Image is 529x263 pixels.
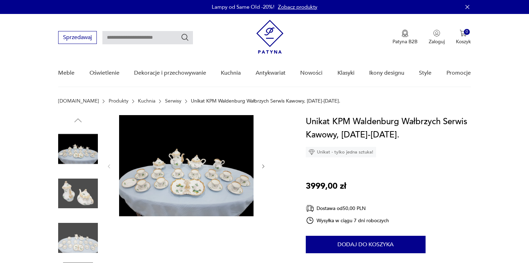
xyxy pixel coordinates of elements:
p: Lampy od Same Old -20%! [212,3,274,10]
a: Ikony designu [369,60,404,87]
img: Zdjęcie produktu Unikat KPM Waldenburg Wałbrzych Serwis Kawowy, 1855-1899. [58,218,98,258]
p: Koszyk [456,38,471,45]
img: Zdjęcie produktu Unikat KPM Waldenburg Wałbrzych Serwis Kawowy, 1855-1899. [119,115,254,216]
p: Unikat KPM Waldenburg Wałbrzych Serwis Kawowy, [DATE]-[DATE]. [191,98,340,104]
a: Style [419,60,431,87]
p: Patyna B2B [392,38,418,45]
a: Produkty [109,98,129,104]
a: Promocje [446,60,471,87]
a: Zobacz produkty [278,3,317,10]
button: Szukaj [181,33,189,42]
a: [DOMAIN_NAME] [58,98,99,104]
button: Patyna B2B [392,30,418,45]
a: Meble [58,60,75,87]
img: Ikona koszyka [460,30,467,37]
a: Oświetlenie [90,60,119,87]
div: Wysyłka w ciągu 7 dni roboczych [306,216,389,225]
a: Sprzedawaj [58,36,97,40]
button: Sprzedawaj [58,31,97,44]
a: Kuchnia [221,60,241,87]
img: Ikona medalu [402,30,409,37]
button: 0Koszyk [456,30,471,45]
button: Zaloguj [429,30,445,45]
a: Klasyki [337,60,355,87]
a: Kuchnia [138,98,155,104]
button: Dodaj do koszyka [306,236,426,253]
a: Dekoracje i przechowywanie [134,60,206,87]
a: Antykwariat [256,60,286,87]
a: Nowości [300,60,322,87]
h1: Unikat KPM Waldenburg Wałbrzych Serwis Kawowy, [DATE]-[DATE]. [306,115,471,142]
a: Serwisy [165,98,181,104]
div: Dostawa od 50,00 PLN [306,204,389,213]
img: Patyna - sklep z meblami i dekoracjami vintage [256,20,283,54]
img: Ikona diamentu [309,149,315,155]
div: Unikat - tylko jedna sztuka! [306,147,376,157]
p: 3999,00 zł [306,180,346,193]
img: Zdjęcie produktu Unikat KPM Waldenburg Wałbrzych Serwis Kawowy, 1855-1899. [58,129,98,169]
p: Zaloguj [429,38,445,45]
img: Zdjęcie produktu Unikat KPM Waldenburg Wałbrzych Serwis Kawowy, 1855-1899. [58,174,98,213]
img: Ikonka użytkownika [433,30,440,37]
div: 0 [464,29,470,35]
img: Ikona dostawy [306,204,314,213]
a: Ikona medaluPatyna B2B [392,30,418,45]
